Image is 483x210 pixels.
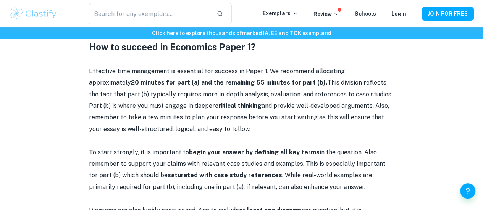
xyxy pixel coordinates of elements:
[131,79,327,86] strong: 20 minutes for part (a) and the remaining 55 minutes for part (b).
[89,146,394,193] p: To start strongly, it is important to in the question. Also remember to support your claims with ...
[263,9,298,18] p: Exemplars
[89,40,394,53] h3: How to succeed in Economics Paper 1?
[168,171,282,178] strong: saturated with case study references
[2,29,481,37] h6: Click here to explore thousands of marked IA, EE and TOK exemplars !
[460,183,475,199] button: Help and Feedback
[422,7,474,21] button: JOIN FOR FREE
[391,11,406,17] a: Login
[313,10,339,18] p: Review
[89,65,394,135] p: Effective time management is essential for success in Paper 1. We recommend allocating approximat...
[9,6,58,21] img: Clastify logo
[189,148,320,155] strong: begin your answer by defining all key terms
[89,3,211,24] input: Search for any exemplars...
[215,102,262,109] strong: critical thinking
[355,11,376,17] a: Schools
